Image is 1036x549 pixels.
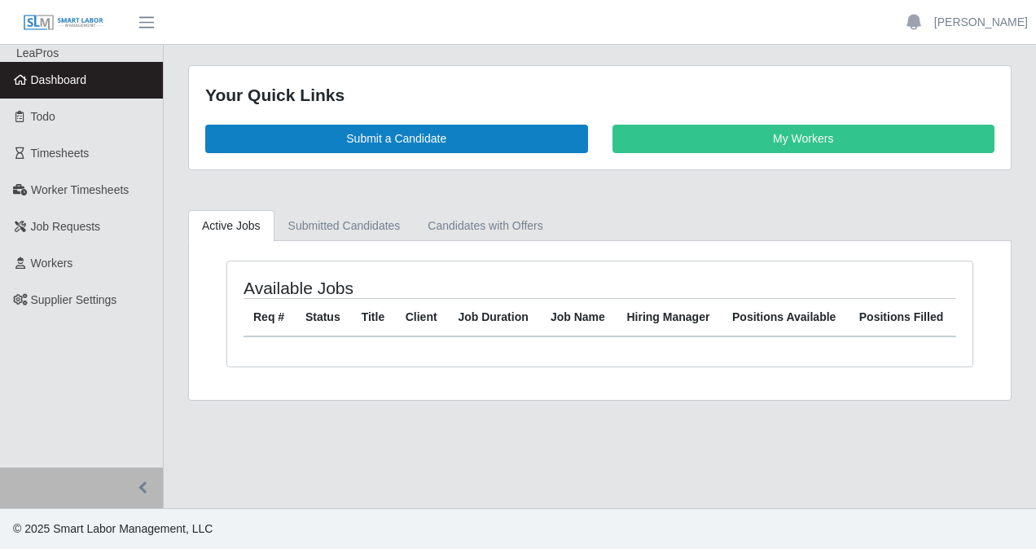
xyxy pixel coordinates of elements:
[31,220,101,233] span: Job Requests
[23,14,104,32] img: SLM Logo
[448,298,541,336] th: Job Duration
[31,293,117,306] span: Supplier Settings
[205,125,588,153] a: Submit a Candidate
[849,298,956,336] th: Positions Filled
[31,110,55,123] span: Todo
[617,298,722,336] th: Hiring Manager
[205,82,994,108] div: Your Quick Links
[541,298,617,336] th: Job Name
[612,125,995,153] a: My Workers
[31,183,129,196] span: Worker Timesheets
[188,210,274,242] a: Active Jobs
[352,298,396,336] th: Title
[414,210,556,242] a: Candidates with Offers
[396,298,449,336] th: Client
[296,298,352,336] th: Status
[13,522,213,535] span: © 2025 Smart Labor Management, LLC
[31,73,87,86] span: Dashboard
[274,210,415,242] a: Submitted Candidates
[934,14,1028,31] a: [PERSON_NAME]
[244,298,296,336] th: Req #
[244,278,526,298] h4: Available Jobs
[31,147,90,160] span: Timesheets
[16,46,59,59] span: LeaPros
[31,257,73,270] span: Workers
[722,298,849,336] th: Positions Available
